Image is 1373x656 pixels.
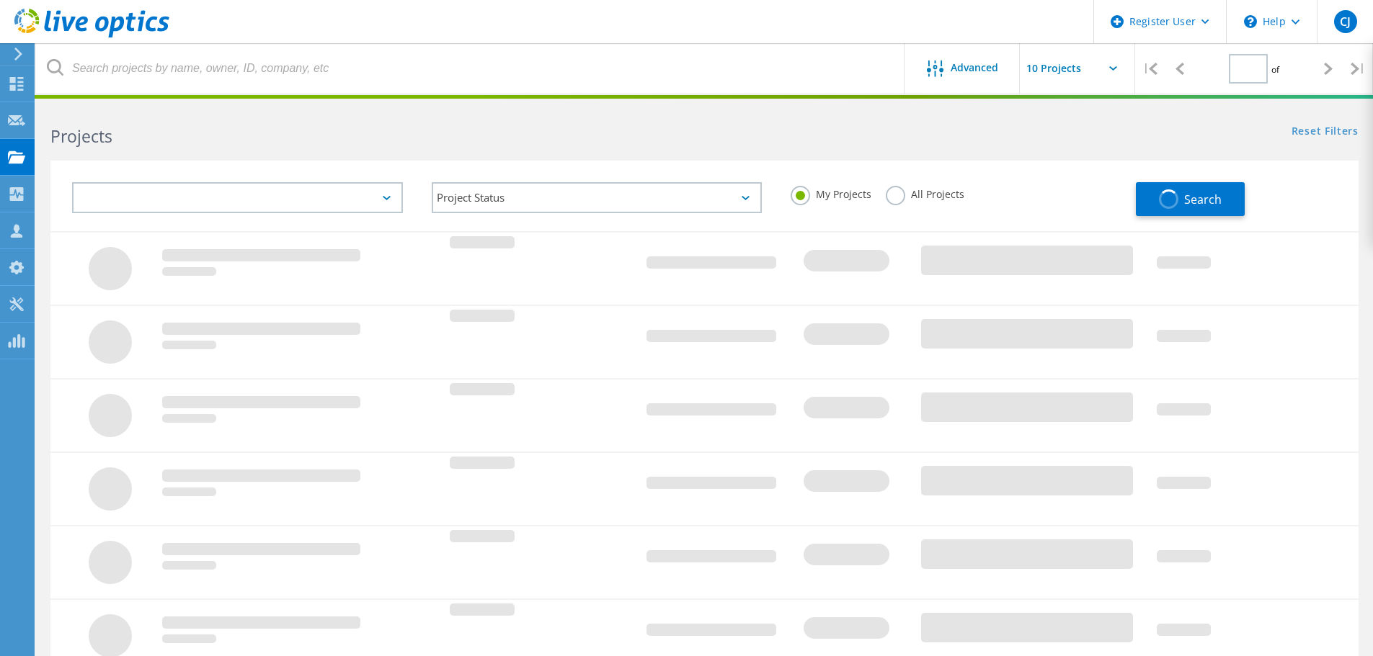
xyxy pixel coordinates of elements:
[1135,43,1165,94] div: |
[1136,182,1245,216] button: Search
[1340,16,1351,27] span: CJ
[36,43,905,94] input: Search projects by name, owner, ID, company, etc
[1292,126,1359,138] a: Reset Filters
[951,63,998,73] span: Advanced
[1184,192,1222,207] span: Search
[1244,15,1257,28] svg: \n
[1271,63,1279,76] span: of
[14,30,169,40] a: Live Optics Dashboard
[432,182,763,213] div: Project Status
[791,186,871,199] label: My Projects
[50,125,112,148] b: Projects
[1343,43,1373,94] div: |
[886,186,964,199] label: All Projects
